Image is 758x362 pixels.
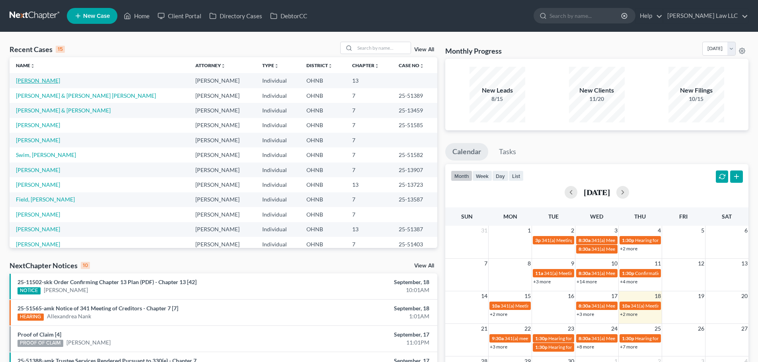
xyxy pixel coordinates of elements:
span: 25 [654,324,662,333]
span: 1:30p [622,335,634,341]
td: Individual [256,163,300,177]
span: 3 [614,226,618,235]
a: +3 more [490,344,507,350]
td: OHNB [300,103,346,118]
span: Hearing for [PERSON_NAME] & [PERSON_NAME] [635,237,739,243]
td: Individual [256,118,300,133]
td: 7 [346,118,392,133]
div: 15 [56,46,65,53]
span: 6 [744,226,748,235]
div: 10 [81,262,90,269]
td: Individual [256,222,300,237]
td: OHNB [300,88,346,103]
span: 8:30a [579,303,590,309]
span: 1:30p [535,344,548,350]
button: day [492,170,509,181]
a: [PERSON_NAME] [44,286,88,294]
i: unfold_more [374,64,379,68]
td: OHNB [300,147,346,162]
td: [PERSON_NAME] [189,163,256,177]
span: 22 [524,324,532,333]
span: 8:30a [579,335,590,341]
td: OHNB [300,163,346,177]
span: 3p [535,237,541,243]
a: +3 more [533,279,551,285]
span: New Case [83,13,110,19]
td: 25-13907 [392,163,437,177]
a: [PERSON_NAME] [66,339,111,347]
a: Case Nounfold_more [399,62,424,68]
td: [PERSON_NAME] [189,88,256,103]
span: 341(a) meeting for [PERSON_NAME] & [PERSON_NAME] [505,335,624,341]
div: September, 17 [297,331,429,339]
div: 1:01AM [297,312,429,320]
span: 9 [570,259,575,268]
td: 7 [346,192,392,207]
span: 23 [567,324,575,333]
a: [PERSON_NAME] [16,77,60,84]
span: 341(a) Meeting for [PERSON_NAME] [591,270,668,276]
td: Individual [256,73,300,88]
div: New Leads [470,86,525,95]
input: Search by name... [355,42,411,54]
span: 1:30p [622,270,634,276]
h3: Monthly Progress [445,46,502,56]
a: +7 more [620,344,637,350]
span: 341(a) Meeting for [PERSON_NAME] [542,237,619,243]
a: 25-51565-amk Notice of 341 Meeting of Creditors - Chapter 7 [7] [18,305,178,312]
a: 25-11502-skk Order Confirming Chapter 13 Plan (PDF) - Chapter 13 [42] [18,279,197,285]
span: 11a [535,270,543,276]
span: 7 [483,259,488,268]
a: +4 more [620,279,637,285]
td: [PERSON_NAME] [189,103,256,118]
td: [PERSON_NAME] [189,133,256,147]
span: Hearing for [PERSON_NAME] [548,335,610,341]
a: Calendar [445,143,488,161]
td: [PERSON_NAME] [189,237,256,252]
div: Recent Cases [10,45,65,54]
a: +2 more [620,311,637,317]
span: 26 [697,324,705,333]
td: Individual [256,147,300,162]
td: 25-13459 [392,103,437,118]
input: Search by name... [550,8,622,23]
td: OHNB [300,118,346,133]
a: +2 more [490,311,507,317]
a: +14 more [577,279,597,285]
td: Individual [256,177,300,192]
span: 20 [740,291,748,301]
span: 10a [622,303,630,309]
div: NOTICE [18,287,41,294]
td: OHNB [300,192,346,207]
a: +8 more [577,344,594,350]
td: Individual [256,237,300,252]
div: HEARING [18,314,44,321]
a: [PERSON_NAME] & [PERSON_NAME] [PERSON_NAME] [16,92,156,99]
td: 7 [346,147,392,162]
div: PROOF OF CLAIM [18,340,63,347]
a: View All [414,263,434,269]
span: 5 [700,226,705,235]
div: 10/15 [668,95,724,103]
a: Districtunfold_more [306,62,333,68]
div: 11/20 [569,95,625,103]
td: 25-13723 [392,177,437,192]
span: Thu [634,213,646,220]
td: 13 [346,222,392,237]
a: Client Portal [154,9,205,23]
div: New Clients [569,86,625,95]
span: Wed [590,213,603,220]
td: OHNB [300,222,346,237]
td: OHNB [300,207,346,222]
a: View All [414,47,434,52]
i: unfold_more [328,64,333,68]
a: Attorneyunfold_more [195,62,226,68]
a: [PERSON_NAME] [16,226,60,232]
span: 11 [654,259,662,268]
td: 25-13587 [392,192,437,207]
span: 14 [480,291,488,301]
a: DebtorCC [266,9,311,23]
span: 27 [740,324,748,333]
span: 21 [480,324,488,333]
td: Individual [256,207,300,222]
